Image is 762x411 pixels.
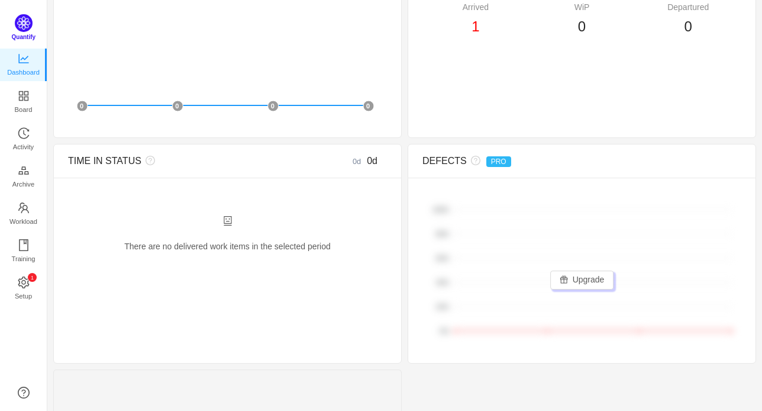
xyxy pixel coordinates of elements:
tspan: 100% [432,206,449,213]
i: icon: setting [18,277,30,288]
span: PRO [486,156,511,167]
i: icon: gold [18,165,30,176]
a: Board [18,91,30,114]
span: Board [15,98,33,121]
i: icon: line-chart [18,53,30,65]
a: icon: question-circle [18,387,30,399]
tspan: 80% [436,230,449,237]
span: 1 [472,18,479,34]
i: icon: appstore [18,90,30,102]
span: Workload [9,210,37,233]
a: icon: settingSetup [18,277,30,301]
a: Archive [18,165,30,189]
a: Activity [18,128,30,152]
tspan: 20% [436,303,449,310]
a: Dashboard [18,53,30,77]
i: icon: question-circle [467,156,480,165]
div: There are no delivered work items in the selected period [68,216,387,265]
span: Archive [12,172,34,196]
span: Quantify [12,34,36,40]
span: 0 [684,18,692,34]
button: icon: giftUpgrade [550,271,614,290]
div: Arrived [422,1,529,14]
span: Setup [15,284,32,308]
tspan: 40% [436,279,449,286]
a: Training [18,240,30,264]
span: 0 [578,18,586,34]
tspan: 60% [436,255,449,262]
i: icon: robot [223,216,233,226]
div: TIME IN STATUS [68,154,307,168]
small: 0d [353,157,367,166]
div: Departured [635,1,741,14]
span: Dashboard [7,60,40,84]
div: WiP [529,1,635,14]
span: Activity [13,135,34,159]
i: icon: history [18,127,30,139]
a: Workload [18,203,30,226]
i: icon: question-circle [141,156,155,165]
tspan: 0% [440,327,449,335]
p: 1 [30,273,33,282]
span: 0d [367,156,377,166]
div: DEFECTS [422,154,661,168]
sup: 1 [28,273,37,282]
i: icon: team [18,202,30,214]
i: icon: book [18,239,30,251]
span: Training [11,247,35,271]
img: Quantify [15,14,33,32]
